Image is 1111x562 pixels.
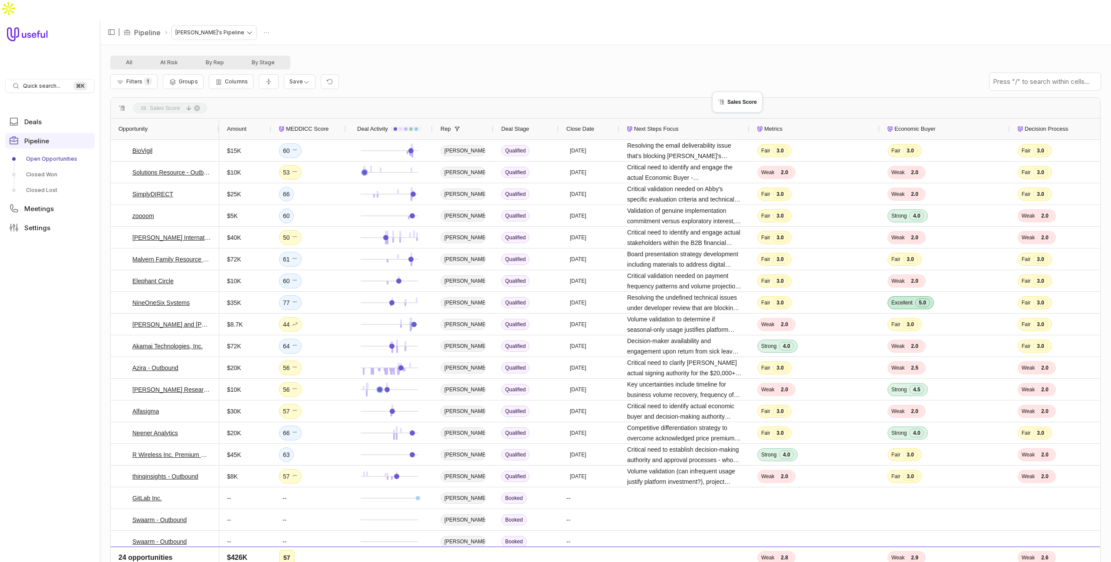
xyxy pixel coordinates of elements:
[209,74,253,89] button: Columns
[292,471,298,482] span: No change
[24,119,42,125] span: Deals
[225,78,248,85] span: Columns
[891,299,913,306] span: Excellent
[761,234,770,241] span: Fair
[570,473,586,480] time: [DATE]
[627,292,742,313] span: Resolving the undefined technical issues under developer review that are blocking [PERSON_NAME]'s...
[566,124,594,134] span: Close Date
[1033,298,1048,307] span: 3.0
[279,119,338,139] div: MEDDICC Score
[761,191,770,198] span: Fair
[891,451,901,458] span: Fair
[1037,233,1052,242] span: 2.0
[761,147,770,154] span: Fair
[627,162,742,183] span: Critical need to identify and engage the actual Economic Buyer - [PERSON_NAME]'s boss - to unders...
[501,210,529,221] span: Qualified
[146,57,192,68] button: At Risk
[1022,212,1035,219] span: Weak
[894,124,936,134] span: Economic Buyer
[105,26,118,39] button: Collapse sidebar
[627,379,742,400] span: Key uncertainties include timeline for business volume recovery, frequency of cash-carrying situa...
[891,386,907,393] span: Strong
[1033,429,1048,437] span: 3.0
[909,212,924,220] span: 4.0
[132,276,174,286] a: Elephant Circle
[1022,473,1035,480] span: Weak
[627,140,742,161] span: Resolving the email deliverability issue that's blocking [PERSON_NAME]'s evaluation, clarifying d...
[501,384,529,395] span: Qualified
[132,384,211,395] a: [PERSON_NAME] Research Associates - Outbound
[283,363,298,373] div: 56
[570,364,586,371] time: [DATE]
[501,297,529,308] span: Qualified
[501,449,529,460] span: Qualified
[292,276,298,286] span: No change
[501,232,529,243] span: Qualified
[283,276,298,286] div: 60
[5,168,95,182] a: Closed Won
[227,363,241,373] div: $20K
[292,167,298,178] span: No change
[5,152,95,197] div: Pipeline submenu
[501,406,529,417] span: Qualified
[440,254,486,265] span: [PERSON_NAME]
[1033,342,1048,350] span: 3.0
[24,205,54,212] span: Meetings
[761,299,770,306] span: Fair
[501,145,529,156] span: Qualified
[1033,277,1048,285] span: 3.0
[118,124,148,134] span: Opportunity
[761,430,770,436] span: Fair
[570,234,586,241] time: [DATE]
[283,167,298,178] div: 53
[440,362,486,374] span: [PERSON_NAME]
[903,255,918,264] span: 3.0
[1022,299,1031,306] span: Fair
[440,319,486,330] span: [PERSON_NAME]
[909,385,924,394] span: 4.5
[440,275,486,287] span: [PERSON_NAME]
[501,427,529,439] span: Qualified
[150,103,180,113] span: Sales Score
[570,408,586,415] time: [DATE]
[891,234,904,241] span: Weak
[761,364,770,371] span: Fair
[909,429,924,437] span: 4.0
[1022,408,1035,415] span: Weak
[907,364,922,372] span: 2.5
[440,167,486,178] span: [PERSON_NAME]
[292,384,298,395] span: No change
[501,167,529,178] span: Qualified
[440,124,451,134] span: Rep
[132,471,198,482] a: thinqinsights - Outbound
[777,385,792,394] span: 2.0
[903,320,918,329] span: 3.0
[501,536,527,547] span: Booked
[570,343,586,350] time: [DATE]
[891,430,907,436] span: Strong
[179,78,198,85] span: Groups
[1022,147,1031,154] span: Fair
[260,26,273,39] button: Actions
[1033,190,1048,198] span: 3.0
[112,57,146,68] button: All
[627,401,742,422] span: Critical need to identify actual economic buyer and decision-making authority beyond [PERSON_NAME...
[283,341,298,351] div: 64
[259,74,279,89] button: Collapse all rows
[321,74,339,89] button: Reset view
[757,119,872,139] div: Metrics
[1037,472,1052,481] span: 2.0
[915,298,930,307] span: 5.0
[761,278,770,284] span: Fair
[1022,256,1031,263] span: Fair
[907,168,922,177] span: 2.0
[761,212,770,219] span: Fair
[501,362,529,374] span: Qualified
[440,449,486,460] span: [PERSON_NAME]
[907,277,922,285] span: 2.0
[1022,278,1031,284] span: Fair
[292,298,298,308] span: No change
[440,297,486,308] span: [PERSON_NAME]
[559,509,619,530] div: --
[292,341,298,351] span: No change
